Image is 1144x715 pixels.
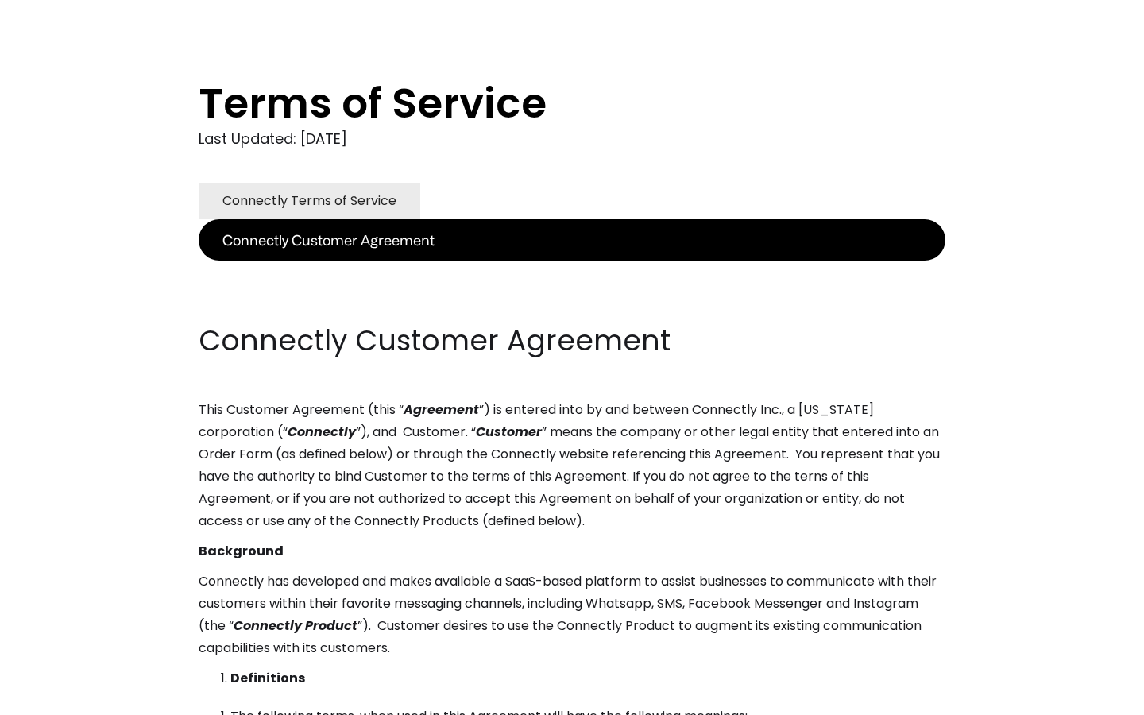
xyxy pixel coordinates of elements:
[222,190,396,212] div: Connectly Terms of Service
[16,686,95,709] aside: Language selected: English
[234,616,357,635] em: Connectly Product
[32,687,95,709] ul: Language list
[230,669,305,687] strong: Definitions
[404,400,479,419] em: Agreement
[199,291,945,313] p: ‍
[199,321,945,361] h2: Connectly Customer Agreement
[222,229,435,251] div: Connectly Customer Agreement
[288,423,356,441] em: Connectly
[199,542,284,560] strong: Background
[199,127,945,151] div: Last Updated: [DATE]
[199,570,945,659] p: Connectly has developed and makes available a SaaS-based platform to assist businesses to communi...
[476,423,542,441] em: Customer
[199,261,945,283] p: ‍
[199,79,882,127] h1: Terms of Service
[199,399,945,532] p: This Customer Agreement (this “ ”) is entered into by and between Connectly Inc., a [US_STATE] co...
